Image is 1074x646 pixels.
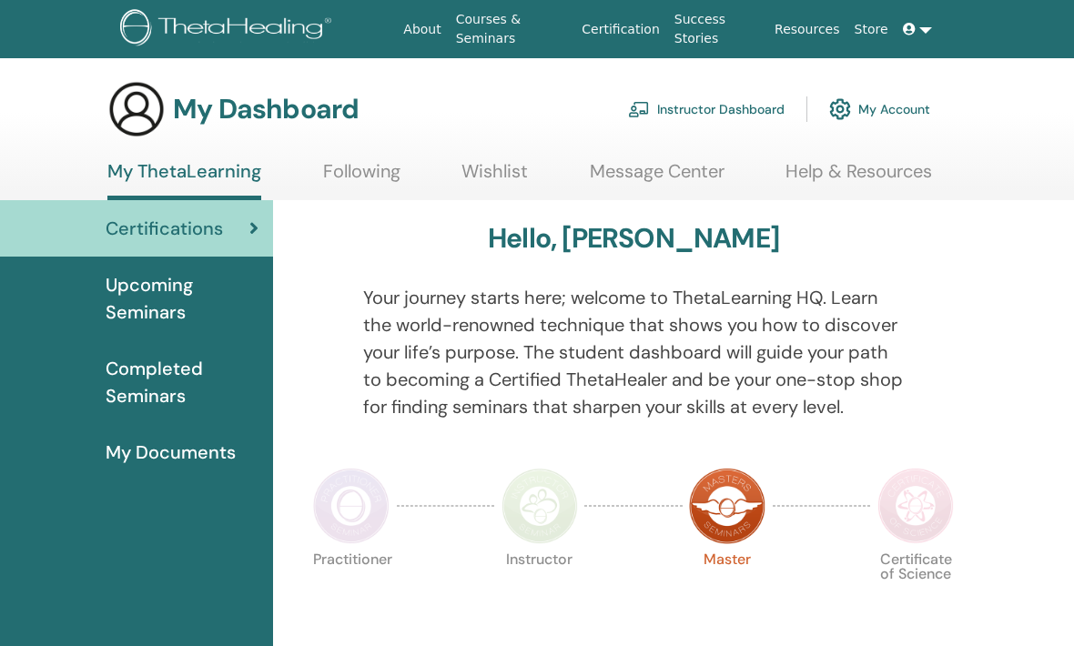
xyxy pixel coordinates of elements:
[628,101,650,117] img: chalkboard-teacher.svg
[667,3,767,56] a: Success Stories
[106,439,236,466] span: My Documents
[574,13,666,46] a: Certification
[689,468,765,544] img: Master
[173,93,359,126] h3: My Dashboard
[106,271,258,326] span: Upcoming Seminars
[877,468,954,544] img: Certificate of Science
[628,89,785,129] a: Instructor Dashboard
[107,80,166,138] img: generic-user-icon.jpg
[449,3,575,56] a: Courses & Seminars
[829,89,930,129] a: My Account
[396,13,448,46] a: About
[488,222,779,255] h3: Hello, [PERSON_NAME]
[461,160,528,196] a: Wishlist
[689,552,765,629] p: Master
[323,160,400,196] a: Following
[590,160,724,196] a: Message Center
[502,552,578,629] p: Instructor
[785,160,932,196] a: Help & Resources
[106,215,223,242] span: Certifications
[363,284,905,420] p: Your journey starts here; welcome to ThetaLearning HQ. Learn the world-renowned technique that sh...
[313,552,390,629] p: Practitioner
[120,9,338,50] img: logo.png
[313,468,390,544] img: Practitioner
[106,355,258,409] span: Completed Seminars
[877,552,954,629] p: Certificate of Science
[847,13,896,46] a: Store
[829,94,851,125] img: cog.svg
[502,468,578,544] img: Instructor
[107,160,261,200] a: My ThetaLearning
[767,13,847,46] a: Resources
